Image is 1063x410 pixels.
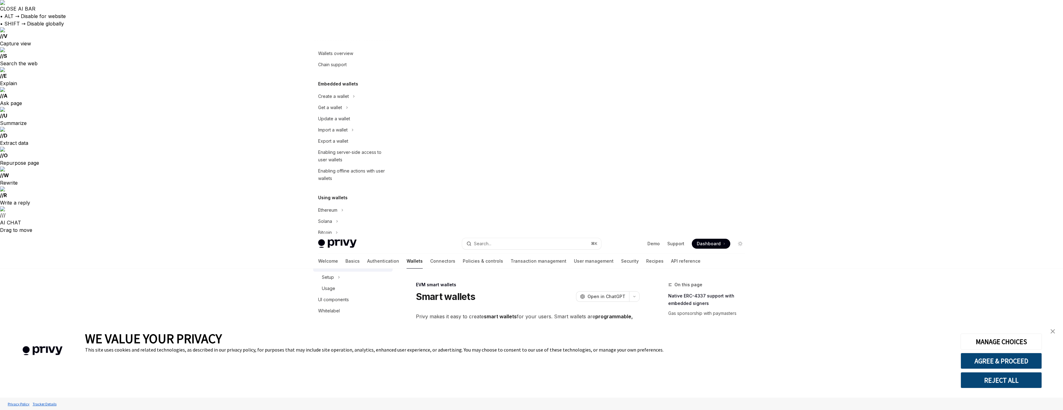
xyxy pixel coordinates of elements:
div: Setup [322,274,334,281]
a: close banner [1047,325,1059,338]
a: Future-proofed for the latest standards [668,318,750,328]
span: On this page [674,281,702,288]
div: UI components [318,296,349,303]
a: Whitelabel [313,305,393,316]
a: Policies & controls [463,254,503,269]
a: Basics [345,254,360,269]
span: ⌘ K [591,241,597,246]
img: company logo [9,337,76,364]
span: Dashboard [697,241,721,247]
a: Privacy Policy [6,398,31,409]
h1: Smart wallets [416,291,475,302]
button: REJECT ALL [961,372,1042,388]
button: Open search [462,238,601,249]
a: Welcome [318,254,338,269]
button: Open in ChatGPT [576,291,629,302]
span: WE VALUE YOUR PRIVACY [85,330,222,347]
a: Demo [647,241,660,247]
img: light logo [318,239,357,248]
a: Security [621,254,639,269]
span: Open in ChatGPT [588,293,625,300]
a: Transaction management [511,254,566,269]
div: EVM smart wallets [416,282,640,288]
a: Native ERC-4337 support with embedded signers [668,291,750,308]
div: Whitelabel [318,307,340,315]
button: AGREE & PROCEED [961,353,1042,369]
a: Authentication [367,254,399,269]
a: Support [667,241,684,247]
a: Wallets [407,254,423,269]
a: User management [574,254,614,269]
a: Gas sponsorship with paymasters [668,308,750,318]
a: Tracker Details [31,398,58,409]
div: Usage [322,285,335,292]
button: Toggle Setup section [313,272,393,283]
a: Recipes [646,254,664,269]
a: Usage [313,283,393,294]
a: Dashboard [692,239,730,249]
a: API reference [671,254,700,269]
img: close banner [1051,329,1055,334]
a: Connectors [430,254,455,269]
button: MANAGE CHOICES [961,334,1042,350]
a: UI components [313,294,393,305]
div: Search... [474,240,491,247]
div: This site uses cookies and related technologies, as described in our privacy policy, for purposes... [85,347,951,353]
strong: smart wallets [484,313,517,320]
button: Toggle dark mode [735,239,745,249]
span: Privy makes it easy to create for your users. Smart wallets are that incorporate the features of ... [416,312,640,347]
